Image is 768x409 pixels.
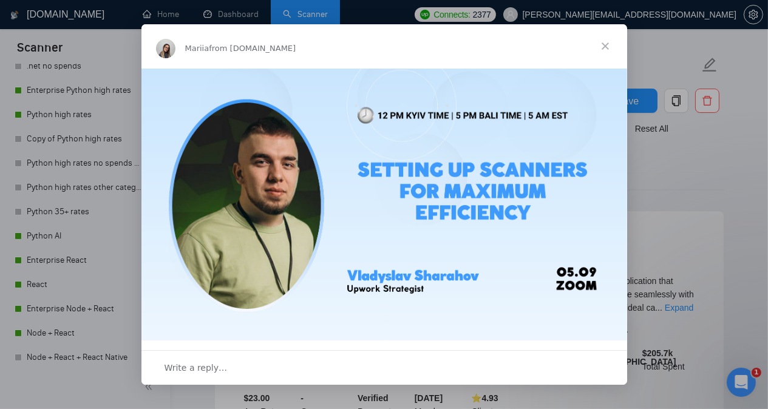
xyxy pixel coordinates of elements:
span: Write a reply… [165,360,228,376]
span: from [DOMAIN_NAME] [209,44,296,53]
span: Mariia [185,44,209,53]
img: Profile image for Mariia [156,39,175,58]
span: Close [583,24,627,68]
div: Open conversation and reply [141,350,627,385]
